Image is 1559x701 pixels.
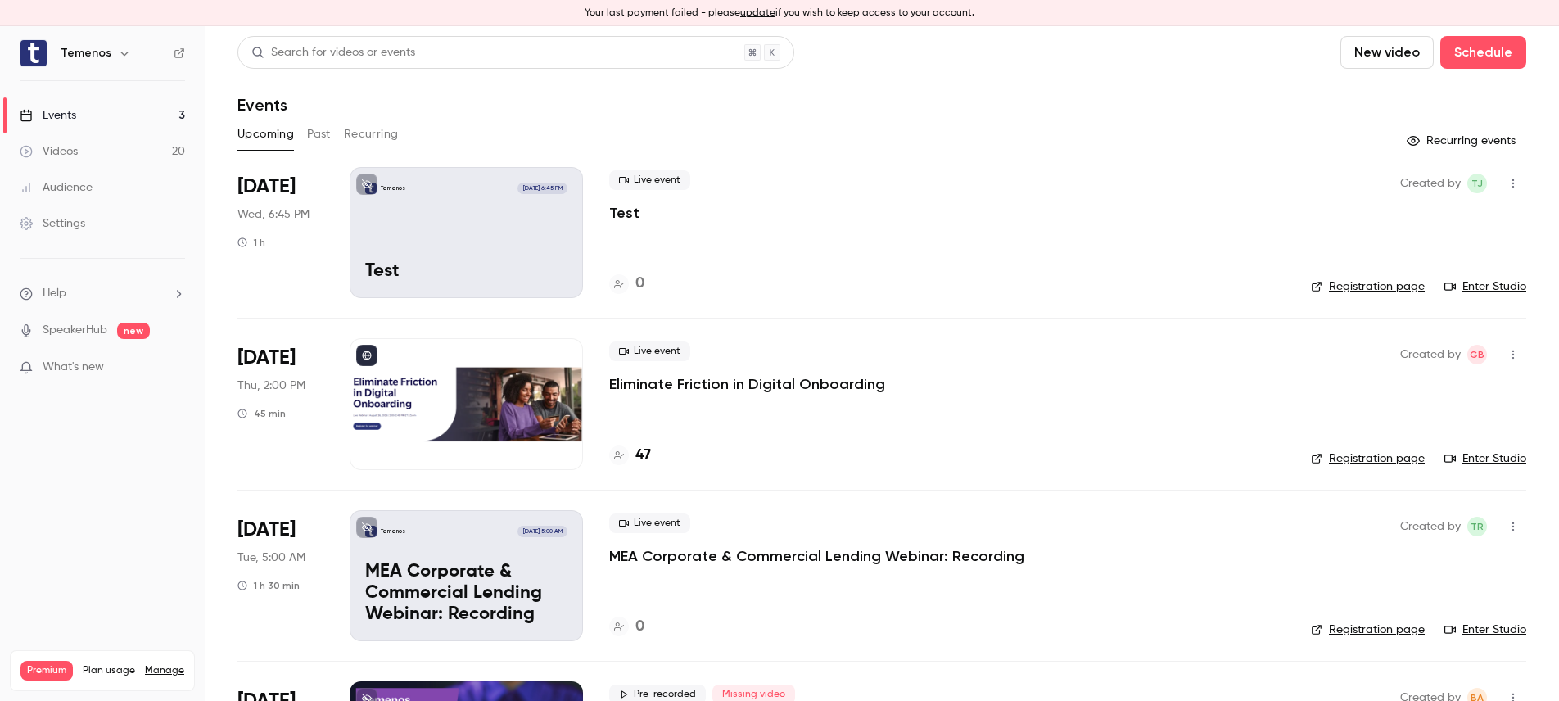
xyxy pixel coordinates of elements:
div: 1 h 30 min [237,579,300,592]
span: new [117,323,150,339]
h1: Events [237,95,287,115]
span: Plan usage [83,664,135,677]
div: 1 h [237,236,265,249]
a: Enter Studio [1444,450,1526,467]
li: help-dropdown-opener [20,285,185,302]
a: MEA Corporate & Commercial Lending Webinar: Recording Temenos[DATE] 5:00 AMMEA Corporate & Commer... [350,510,583,641]
a: 47 [609,445,651,467]
h4: 47 [635,445,651,467]
p: Your last payment failed - please if you wish to keep access to your account. [585,6,974,20]
span: What's new [43,359,104,376]
a: 0 [609,616,644,638]
iframe: Noticeable Trigger [165,360,185,375]
a: Enter Studio [1444,622,1526,638]
span: Live event [609,513,690,533]
button: Schedule [1440,36,1526,69]
h6: Temenos [61,45,111,61]
a: Registration page [1311,622,1425,638]
span: Ganesh Babu [1467,345,1487,364]
a: Enter Studio [1444,278,1526,295]
p: Temenos [381,184,405,192]
a: Manage [145,664,184,677]
span: Created by [1400,345,1461,364]
span: [DATE] [237,517,296,543]
div: Events [20,107,76,124]
a: Eliminate Friction in Digital Onboarding [609,374,885,394]
button: Recurring events [1399,128,1526,154]
span: [DATE] [237,174,296,200]
div: Search for videos or events [251,44,415,61]
div: Aug 27 Wed, 4:45 PM (America/Denver) [237,167,323,298]
p: Temenos [381,527,405,536]
span: Wed, 6:45 PM [237,206,310,223]
span: Tim Johnsons [1467,174,1487,193]
span: Help [43,285,66,302]
a: Registration page [1311,450,1425,467]
a: Registration page [1311,278,1425,295]
button: update [740,6,775,20]
span: Live event [609,170,690,190]
a: 0 [609,273,644,295]
span: Premium [20,661,73,681]
div: Videos [20,143,78,160]
div: Audience [20,179,93,196]
h4: 0 [635,616,644,638]
span: Terniell Ramlah [1467,517,1487,536]
span: GB [1470,345,1484,364]
span: [DATE] 6:45 PM [517,183,567,194]
span: TJ [1471,174,1483,193]
p: MEA Corporate & Commercial Lending Webinar: Recording [365,562,567,625]
span: Created by [1400,174,1461,193]
span: [DATE] 5:00 AM [517,526,567,537]
span: Thu, 2:00 PM [237,378,305,394]
button: Past [307,121,331,147]
a: Test [609,203,639,223]
div: Settings [20,215,85,232]
a: TestTemenos[DATE] 6:45 PMTest [350,167,583,298]
img: Temenos [20,40,47,66]
span: [DATE] [237,345,296,371]
button: New video [1340,36,1434,69]
a: SpeakerHub [43,322,107,339]
span: Tue, 5:00 AM [237,549,305,566]
span: Live event [609,341,690,361]
h4: 0 [635,273,644,295]
span: Created by [1400,517,1461,536]
div: 45 min [237,407,286,420]
a: MEA Corporate & Commercial Lending Webinar: Recording [609,546,1024,566]
div: Aug 28 Thu, 2:00 PM (America/New York) [237,338,323,469]
button: Upcoming [237,121,294,147]
p: Test [365,261,567,283]
span: TR [1471,517,1484,536]
div: Sep 2 Tue, 11:00 AM (Africa/Johannesburg) [237,510,323,641]
button: Recurring [344,121,399,147]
